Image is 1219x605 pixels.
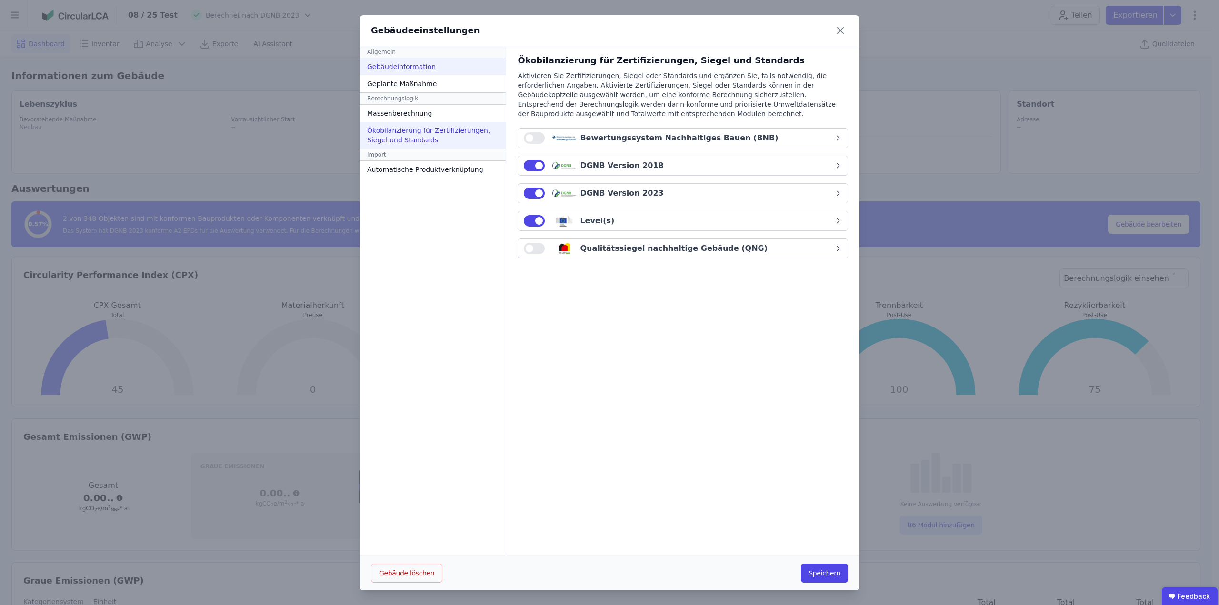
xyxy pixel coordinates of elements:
div: Berechnungslogik [360,92,506,105]
div: Qualitätssiegel nachhaltige Gebäude (QNG) [580,243,768,254]
button: Qualitätssiegel nachhaltige Gebäude (QNG) [518,239,848,258]
img: bnb_logo-CNxcAojW.svg [552,132,576,144]
div: DGNB Version 2023 [580,188,663,199]
div: Allgemein [360,46,506,58]
div: DGNB Version 2018 [580,160,663,171]
div: Gebäudeinformation [360,58,506,75]
img: levels_logo-Bv5juQb_.svg [552,215,576,227]
button: Level(s) [518,211,848,230]
div: Level(s) [580,215,614,227]
div: Massenberechnung [360,105,506,122]
div: Automatische Produktverknüpfung [360,161,506,178]
button: Bewertungssystem Nachhaltiges Bauen (BNB) [518,129,848,148]
div: Ökobilanzierung für Zertifizierungen, Siegel und Standards [518,54,848,67]
img: dgnb_logo-x_03lAI3.svg [552,160,576,171]
div: Aktivieren Sie Zertifizierungen, Siegel oder Standards und ergänzen Sie, falls notwendig, die erf... [518,71,848,128]
div: Import [360,149,506,161]
button: DGNB Version 2018 [518,156,848,175]
img: dgnb_logo-x_03lAI3.svg [552,188,576,199]
button: DGNB Version 2023 [518,184,848,203]
img: qng_logo-BKTGsvz4.svg [552,243,576,254]
div: Bewertungssystem Nachhaltiges Bauen (BNB) [580,132,778,144]
div: Ökobilanzierung für Zertifizierungen, Siegel und Standards [360,122,506,149]
div: Gebäudeeinstellungen [371,24,480,37]
button: Speichern [801,564,848,583]
div: Geplante Maßnahme [360,75,506,92]
button: Gebäude löschen [371,564,442,583]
